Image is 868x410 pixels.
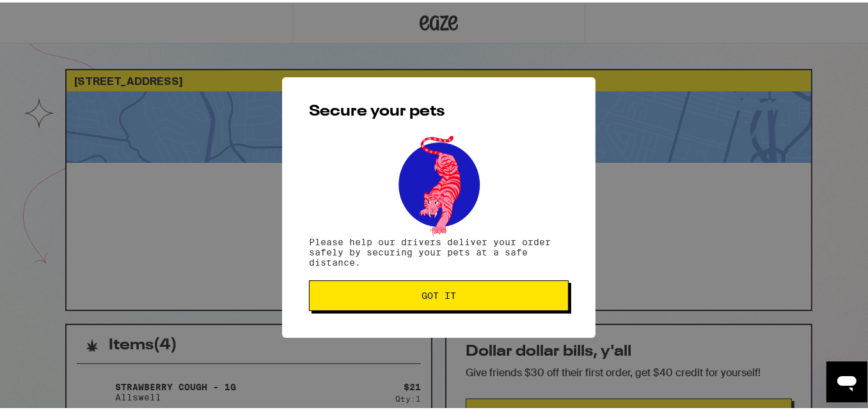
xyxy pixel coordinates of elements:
[309,102,569,117] h2: Secure your pets
[309,234,569,265] p: Please help our drivers deliver your order safely by securing your pets at a safe distance.
[826,359,867,400] iframe: Button to launch messaging window
[422,289,456,298] span: Got it
[309,278,569,308] button: Got it
[386,130,491,234] img: pets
